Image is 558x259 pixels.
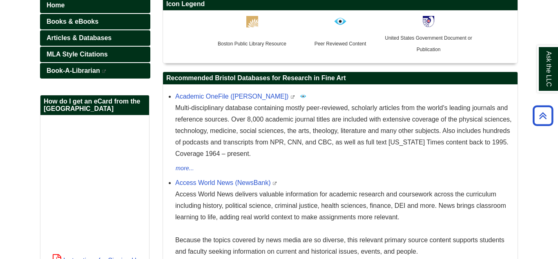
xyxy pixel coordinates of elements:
span: Books & eBooks [47,18,98,25]
span: Articles & Databases [47,34,112,41]
i: This link opens in a new window [290,95,295,99]
i: This link opens in a new window [272,182,277,185]
span: Boston Public Library Resource [218,41,286,47]
a: Academic OneFile ([PERSON_NAME]) [175,93,288,100]
img: http://lgimages.s3.amazonaws.com/data/imagemanager/89541/bpl.png [246,16,258,27]
a: Access World News (NewsBank) [175,179,271,186]
a: Books & eBooks [40,14,150,29]
img: Peer Reviewed [300,93,306,99]
span: United States Government Document or Publication [385,35,472,52]
h2: Recommended Bristol Databases for Research in Fine Art [163,72,518,85]
div: Access World News delivers valuable information for academic research and coursework across the c... [175,189,513,257]
span: MLA Style Citations [47,51,108,58]
span: Book-A-Librarian [47,67,100,74]
span: Peer Reviewed Content [315,41,366,47]
i: This link opens in a new window [102,70,107,73]
img: http://lgimages.s3.amazonaws.com/data/imagemanager/89541/peer_review_icon.png [334,15,347,28]
a: Book-A-Librarian [40,63,150,79]
a: Back to Top [530,110,556,121]
a: Articles & Databases [40,30,150,46]
h2: How do I get an eCard from the [GEOGRAPHIC_DATA] [40,95,149,115]
span: Home [47,2,65,9]
iframe: YouTube video player [45,119,145,248]
p: Multi-disciplinary database containing mostly peer-reviewed, scholarly articles from the world's ... [175,102,513,160]
button: more... [175,164,194,173]
a: MLA Style Citations [40,47,150,62]
img: http://lgimages.s3.amazonaws.com/data/imagemanager/89541/government_document.jpg [423,16,434,27]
